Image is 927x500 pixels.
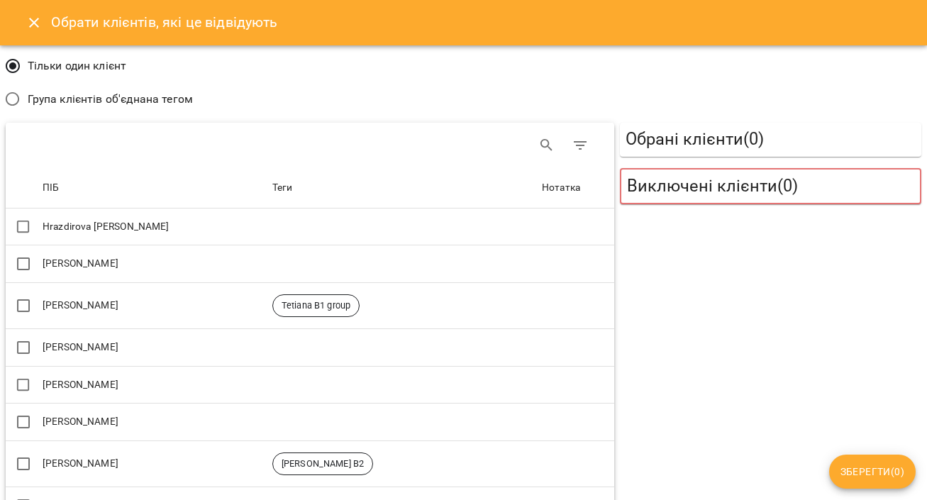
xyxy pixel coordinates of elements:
[542,179,580,196] div: Нотатка
[273,299,359,312] span: Tetiana B1 group
[530,128,564,162] button: Search
[40,440,270,487] td: [PERSON_NAME]
[829,455,916,489] button: Зберегти(0)
[6,123,614,168] div: Table Toolbar
[40,404,270,441] td: [PERSON_NAME]
[272,179,293,196] div: Теги
[272,179,536,196] span: Теги
[17,6,51,40] button: Close
[563,128,597,162] button: Фільтр
[40,283,270,329] td: [PERSON_NAME]
[840,463,904,480] span: Зберегти ( 0 )
[627,175,914,197] h5: Виключені клієнти ( 0 )
[43,179,59,196] div: ПІБ
[28,91,193,108] span: Група клієнтів об'єднана тегом
[51,11,278,33] h6: Обрати клієнтів, які це відвідують
[43,179,267,196] span: ПІБ
[273,457,372,470] span: [PERSON_NAME] B2
[40,209,270,245] td: Hrazdirova [PERSON_NAME]
[40,329,270,367] td: [PERSON_NAME]
[272,179,293,196] div: Sort
[28,57,127,74] span: Тільки один клієнт
[43,179,59,196] div: Sort
[40,366,270,404] td: [PERSON_NAME]
[626,128,916,150] h5: Обрані клієнти ( 0 )
[40,245,270,283] td: [PERSON_NAME]
[542,179,580,196] div: Sort
[542,179,611,196] span: Нотатка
